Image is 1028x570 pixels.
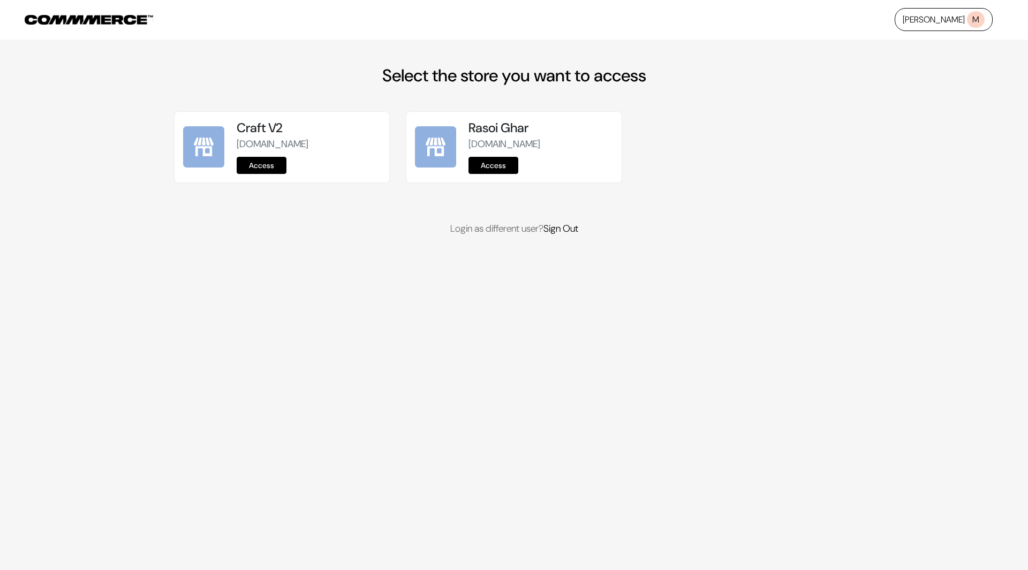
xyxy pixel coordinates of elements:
[237,120,381,136] h5: Craft V2
[174,65,854,86] h2: Select the store you want to access
[237,157,286,174] a: Access
[174,222,854,236] p: Login as different user?
[468,157,518,174] a: Access
[25,15,153,25] img: COMMMERCE
[468,137,613,151] p: [DOMAIN_NAME]
[237,137,381,151] p: [DOMAIN_NAME]
[415,126,456,168] img: Rasoi Ghar
[895,8,993,31] a: [PERSON_NAME]M
[967,11,985,28] span: M
[468,120,613,136] h5: Rasoi Ghar
[183,126,224,168] img: Craft V2
[543,222,578,235] a: Sign Out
